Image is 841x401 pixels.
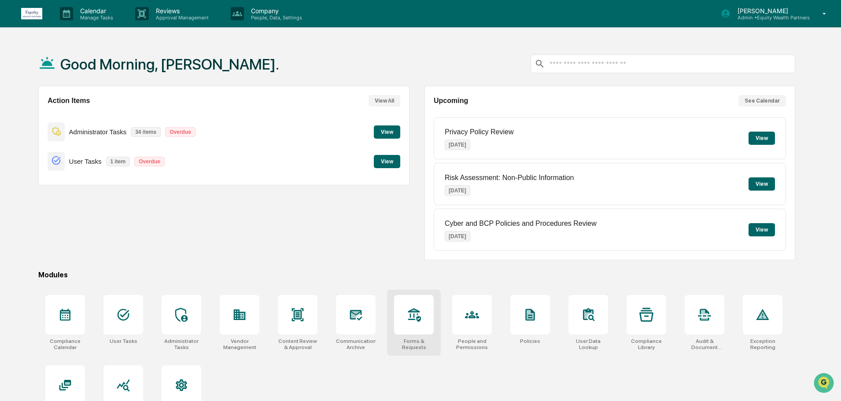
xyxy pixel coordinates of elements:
[18,128,55,136] span: Data Lookup
[374,155,400,168] button: View
[48,97,90,105] h2: Action Items
[813,372,837,396] iframe: Open customer support
[73,7,118,15] p: Calendar
[149,15,213,21] p: Approval Management
[69,128,127,136] p: Administrator Tasks
[9,67,25,83] img: 1746055101610-c473b297-6a78-478c-a979-82029cc54cd1
[23,40,145,49] input: Clear
[730,7,810,15] p: [PERSON_NAME]
[9,112,16,119] div: 🖐️
[749,223,775,236] button: View
[445,231,470,242] p: [DATE]
[5,107,60,123] a: 🖐️Preclearance
[165,127,195,137] p: Overdue
[445,128,513,136] p: Privacy Policy Review
[278,338,317,350] div: Content Review & Approval
[131,127,161,137] p: 34 items
[394,338,434,350] div: Forms & Requests
[738,95,786,107] button: See Calendar
[369,95,400,107] button: View All
[568,338,608,350] div: User Data Lookup
[60,55,279,73] h1: Good Morning, [PERSON_NAME].
[445,140,470,150] p: [DATE]
[445,220,597,228] p: Cyber and BCP Policies and Procedures Review
[9,129,16,136] div: 🔎
[150,70,160,81] button: Start new chat
[38,271,795,279] div: Modules
[374,127,400,136] a: View
[134,157,165,166] p: Overdue
[30,67,144,76] div: Start new chat
[374,157,400,165] a: View
[749,132,775,145] button: View
[21,8,42,19] img: logo
[162,338,201,350] div: Administrator Tasks
[73,15,118,21] p: Manage Tasks
[730,15,810,21] p: Admin • Equity Wealth Partners
[520,338,540,344] div: Policies
[30,76,111,83] div: We're available if you need us!
[374,125,400,139] button: View
[336,338,376,350] div: Communications Archive
[69,158,102,165] p: User Tasks
[627,338,666,350] div: Compliance Library
[60,107,113,123] a: 🗄️Attestations
[452,338,492,350] div: People and Permissions
[5,124,59,140] a: 🔎Data Lookup
[18,111,57,120] span: Preclearance
[685,338,724,350] div: Audit & Document Logs
[149,7,213,15] p: Reviews
[749,177,775,191] button: View
[244,15,306,21] p: People, Data, Settings
[244,7,306,15] p: Company
[445,185,470,196] p: [DATE]
[88,149,107,156] span: Pylon
[73,111,109,120] span: Attestations
[45,338,85,350] div: Compliance Calendar
[64,112,71,119] div: 🗄️
[445,174,574,182] p: Risk Assessment: Non-Public Information
[743,338,782,350] div: Exception Reporting
[220,338,259,350] div: Vendor Management
[110,338,137,344] div: User Tasks
[106,157,130,166] p: 1 item
[9,18,160,33] p: How can we help?
[62,149,107,156] a: Powered byPylon
[434,97,468,105] h2: Upcoming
